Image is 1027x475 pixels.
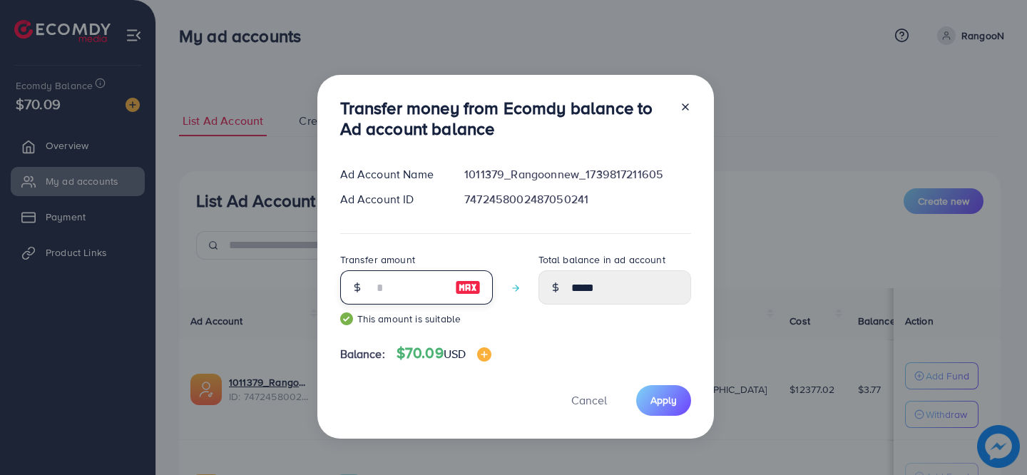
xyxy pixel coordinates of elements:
span: USD [444,346,466,362]
div: Ad Account ID [329,191,454,208]
small: This amount is suitable [340,312,493,326]
div: 1011379_Rangoonnew_1739817211605 [453,166,702,183]
div: 7472458002487050241 [453,191,702,208]
button: Apply [636,385,691,416]
img: image [477,347,491,362]
span: Cancel [571,392,607,408]
img: image [455,279,481,296]
span: Apply [650,393,677,407]
span: Balance: [340,346,385,362]
h4: $70.09 [397,344,491,362]
img: guide [340,312,353,325]
h3: Transfer money from Ecomdy balance to Ad account balance [340,98,668,139]
label: Total balance in ad account [538,252,665,267]
label: Transfer amount [340,252,415,267]
button: Cancel [553,385,625,416]
div: Ad Account Name [329,166,454,183]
